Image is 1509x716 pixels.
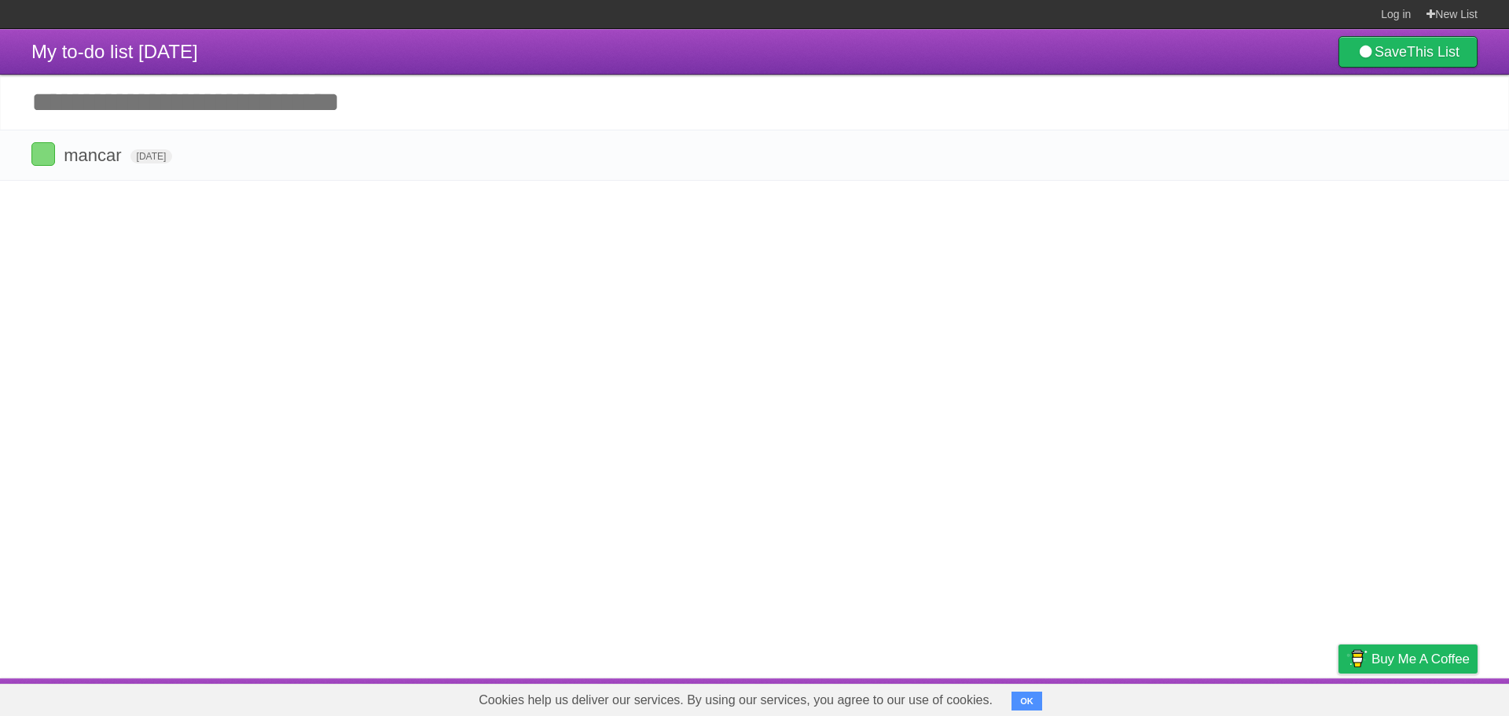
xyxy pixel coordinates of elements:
[1407,44,1459,60] b: This List
[1379,682,1478,712] a: Suggest a feature
[130,149,173,163] span: [DATE]
[463,685,1008,716] span: Cookies help us deliver our services. By using our services, you agree to our use of cookies.
[31,41,198,62] span: My to-do list [DATE]
[1346,645,1368,672] img: Buy me a coffee
[1012,692,1042,710] button: OK
[1181,682,1245,712] a: Developers
[1265,682,1299,712] a: Terms
[1371,645,1470,673] span: Buy me a coffee
[1129,682,1162,712] a: About
[31,142,55,166] label: Done
[1338,36,1478,68] a: SaveThis List
[1318,682,1359,712] a: Privacy
[1338,644,1478,674] a: Buy me a coffee
[64,145,125,165] span: mancar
